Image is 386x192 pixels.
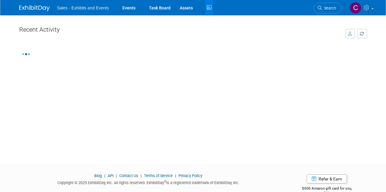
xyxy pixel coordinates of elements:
[19,179,278,186] div: Copyright © 2025 ExhibitDay, Inc. All rights reserved. ExhibitDay is a registered trademark of Ex...
[174,173,178,178] span: |
[22,53,30,55] img: loading...
[108,173,114,178] a: API
[350,2,361,14] img: Christine Lurz
[139,173,143,178] span: |
[322,6,336,10] span: Search
[179,173,202,178] a: Privacy Policy
[119,173,138,178] a: Contact Us
[103,173,107,178] span: |
[314,3,342,13] a: Search
[307,174,347,183] a: Refer & Earn
[94,173,102,178] a: Blog
[144,173,173,178] a: Terms of Service
[19,5,50,11] img: ExhibitDay
[57,5,109,10] span: Sales - Exhibits and Events
[114,173,118,178] span: |
[164,180,166,183] sup: ®
[19,23,339,39] div: Recent Activity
